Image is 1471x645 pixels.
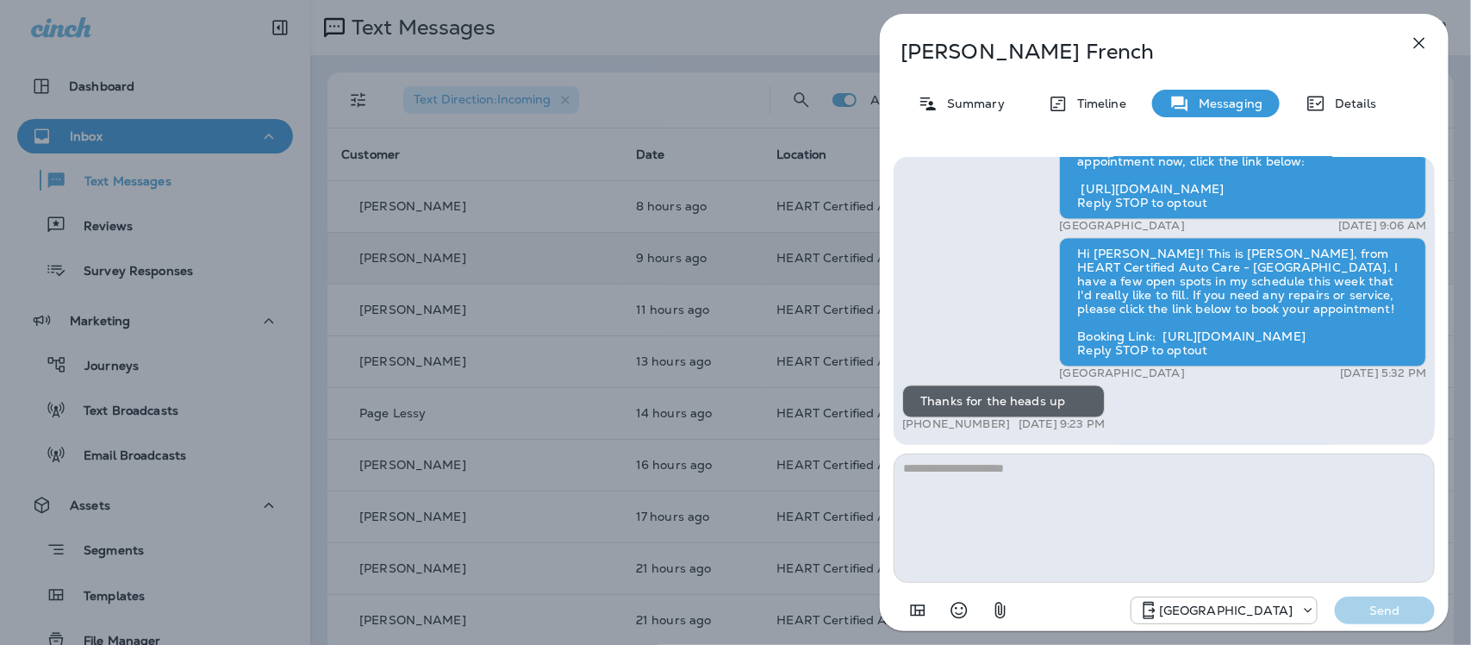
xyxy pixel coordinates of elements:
[902,418,1010,432] p: [PHONE_NUMBER]
[1019,418,1105,432] p: [DATE] 9:23 PM
[901,40,1371,64] p: [PERSON_NAME] French
[1131,600,1317,621] div: +1 (847) 262-3704
[1190,97,1262,110] p: Messaging
[1059,367,1184,381] p: [GEOGRAPHIC_DATA]
[1059,238,1426,367] div: Hi [PERSON_NAME]! This is [PERSON_NAME], from HEART Certified Auto Care - [GEOGRAPHIC_DATA]. I ha...
[1159,604,1293,617] p: [GEOGRAPHIC_DATA]
[1338,220,1426,234] p: [DATE] 9:06 AM
[1059,104,1426,220] div: This is HEART Certified Auto Care - [GEOGRAPHIC_DATA], [PERSON_NAME], your 2021 Mazda CX-9 is due...
[938,97,1005,110] p: Summary
[942,593,976,628] button: Select an emoji
[1326,97,1376,110] p: Details
[1340,367,1426,381] p: [DATE] 5:32 PM
[902,385,1105,418] div: Thanks for the heads up
[1069,97,1126,110] p: Timeline
[1059,220,1184,234] p: [GEOGRAPHIC_DATA]
[901,593,935,628] button: Add in a premade template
